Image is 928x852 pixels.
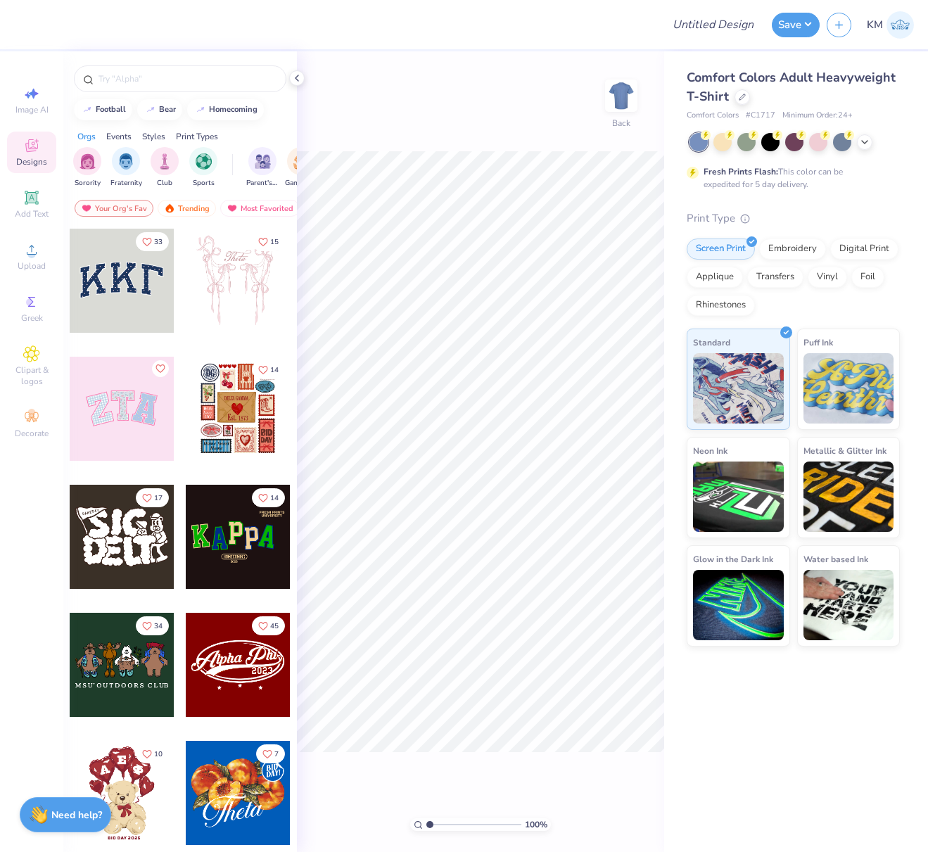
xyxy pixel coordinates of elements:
div: Digital Print [830,239,898,260]
span: 17 [154,495,163,502]
div: filter for Sorority [73,147,101,189]
img: Water based Ink [803,570,894,640]
button: homecoming [187,99,264,120]
span: 7 [274,751,279,758]
span: Greek [21,312,43,324]
span: Clipart & logos [7,364,56,387]
img: Metallic & Glitter Ink [803,462,894,532]
div: Transfers [747,267,803,288]
span: 14 [270,367,279,374]
button: Like [252,616,285,635]
button: Like [136,488,169,507]
span: Decorate [15,428,49,439]
span: 14 [270,495,279,502]
img: Club Image [157,153,172,170]
img: Sports Image [196,153,212,170]
button: Like [152,360,169,377]
img: Katrina Mae Mijares [886,11,914,39]
button: Like [136,616,169,635]
button: filter button [151,147,179,189]
div: filter for Sports [189,147,217,189]
span: Upload [18,260,46,272]
span: Standard [693,335,730,350]
img: trend_line.gif [82,106,93,114]
div: homecoming [209,106,258,113]
button: Like [252,488,285,507]
span: Game Day [285,178,317,189]
button: football [74,99,132,120]
button: Like [136,744,169,763]
div: filter for Game Day [285,147,317,189]
div: Most Favorited [220,200,300,217]
div: Back [612,117,630,129]
button: Save [772,13,820,37]
img: Standard [693,353,784,424]
span: Parent's Weekend [246,178,279,189]
span: Designs [16,156,47,167]
div: Rhinestones [687,295,755,316]
span: 100 % [525,818,547,831]
span: # C1717 [746,110,775,122]
span: 15 [270,239,279,246]
span: Neon Ink [693,443,727,458]
span: Metallic & Glitter Ink [803,443,886,458]
span: Comfort Colors Adult Heavyweight T-Shirt [687,69,896,105]
span: Add Text [15,208,49,220]
button: filter button [189,147,217,189]
div: Orgs [77,130,96,143]
div: filter for Club [151,147,179,189]
span: 33 [154,239,163,246]
span: Minimum Order: 24 + [782,110,853,122]
img: Puff Ink [803,353,894,424]
img: most_fav.gif [81,203,92,213]
div: Styles [142,130,165,143]
span: Fraternity [110,178,142,189]
input: Untitled Design [661,11,765,39]
span: 34 [154,623,163,630]
img: trending.gif [164,203,175,213]
span: Glow in the Dark Ink [693,552,773,566]
span: Sports [193,178,215,189]
button: Like [252,360,285,379]
img: Glow in the Dark Ink [693,570,784,640]
div: football [96,106,126,113]
div: filter for Fraternity [110,147,142,189]
div: Embroidery [759,239,826,260]
button: filter button [110,147,142,189]
button: filter button [246,147,279,189]
button: Like [256,744,285,763]
span: Puff Ink [803,335,833,350]
div: Applique [687,267,743,288]
strong: Fresh Prints Flash: [704,166,778,177]
div: Foil [851,267,884,288]
button: bear [137,99,182,120]
img: Game Day Image [293,153,310,170]
img: trend_line.gif [145,106,156,114]
strong: Need help? [51,808,102,822]
span: KM [867,17,883,33]
div: Vinyl [808,267,847,288]
a: KM [867,11,914,39]
span: Comfort Colors [687,110,739,122]
div: Print Types [176,130,218,143]
button: filter button [285,147,317,189]
img: Sorority Image [80,153,96,170]
button: filter button [73,147,101,189]
button: Like [252,232,285,251]
span: Water based Ink [803,552,868,566]
img: Back [607,82,635,110]
div: bear [159,106,176,113]
img: Fraternity Image [118,153,134,170]
span: 10 [154,751,163,758]
button: Like [136,232,169,251]
img: most_fav.gif [227,203,238,213]
div: This color can be expedited for 5 day delivery. [704,165,877,191]
span: 45 [270,623,279,630]
span: Sorority [75,178,101,189]
div: Screen Print [687,239,755,260]
img: Parent's Weekend Image [255,153,271,170]
div: Trending [158,200,216,217]
div: filter for Parent's Weekend [246,147,279,189]
img: trend_line.gif [195,106,206,114]
img: Neon Ink [693,462,784,532]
